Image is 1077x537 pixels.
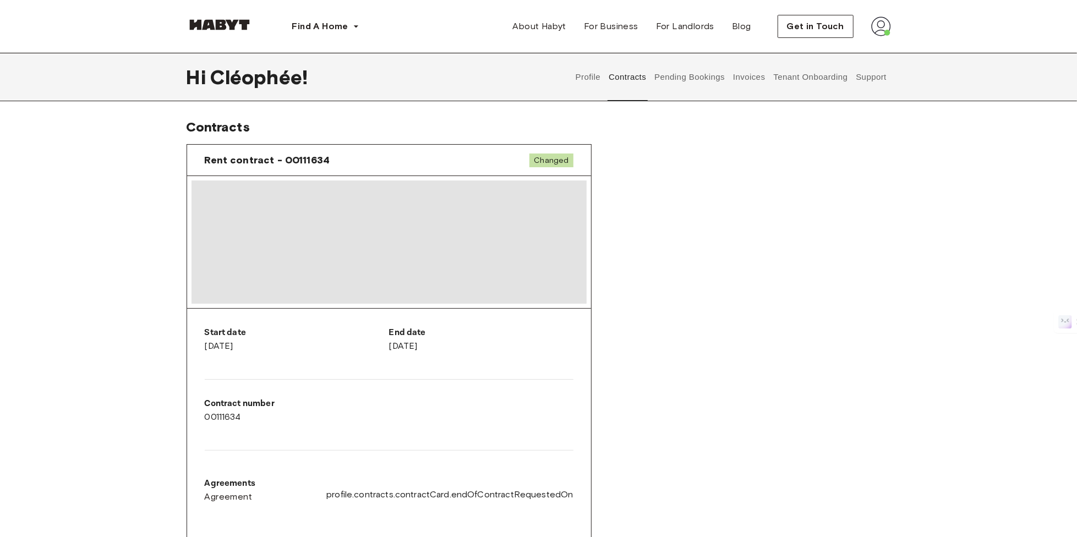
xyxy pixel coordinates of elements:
p: End date [389,326,573,339]
span: Changed [529,154,573,167]
span: For Landlords [656,20,714,33]
div: [DATE] [205,326,389,353]
img: Habyt [187,19,253,30]
button: Get in Touch [778,15,854,38]
a: Blog [723,15,760,37]
button: Contracts [608,53,648,101]
span: Contracts [187,119,250,135]
div: [DATE] [389,326,573,353]
span: Rent contract - 00111634 [205,154,330,167]
span: For Business [584,20,638,33]
span: Get in Touch [787,20,844,33]
span: Find A Home [292,20,348,33]
button: Find A Home [283,15,368,37]
button: Invoices [732,53,767,101]
span: profile.contracts.contractCard.endOfContractRequestedOn [326,489,573,501]
span: Blog [732,20,751,33]
button: Tenant Onboarding [772,53,849,101]
div: 00111634 [205,397,389,424]
p: Contract number [205,397,389,410]
button: Profile [574,53,602,101]
span: Hi [187,65,210,89]
span: Agreement [205,490,253,503]
p: Start date [205,326,389,339]
img: avatar [871,17,891,36]
p: Agreements [205,477,256,490]
a: Agreement [205,490,256,503]
a: For Business [575,15,647,37]
span: Cléophée ! [210,65,308,89]
button: Pending Bookings [653,53,726,101]
div: user profile tabs [571,53,890,101]
a: About Habyt [504,15,575,37]
a: For Landlords [647,15,723,37]
span: About Habyt [513,20,566,33]
button: Support [855,53,888,101]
